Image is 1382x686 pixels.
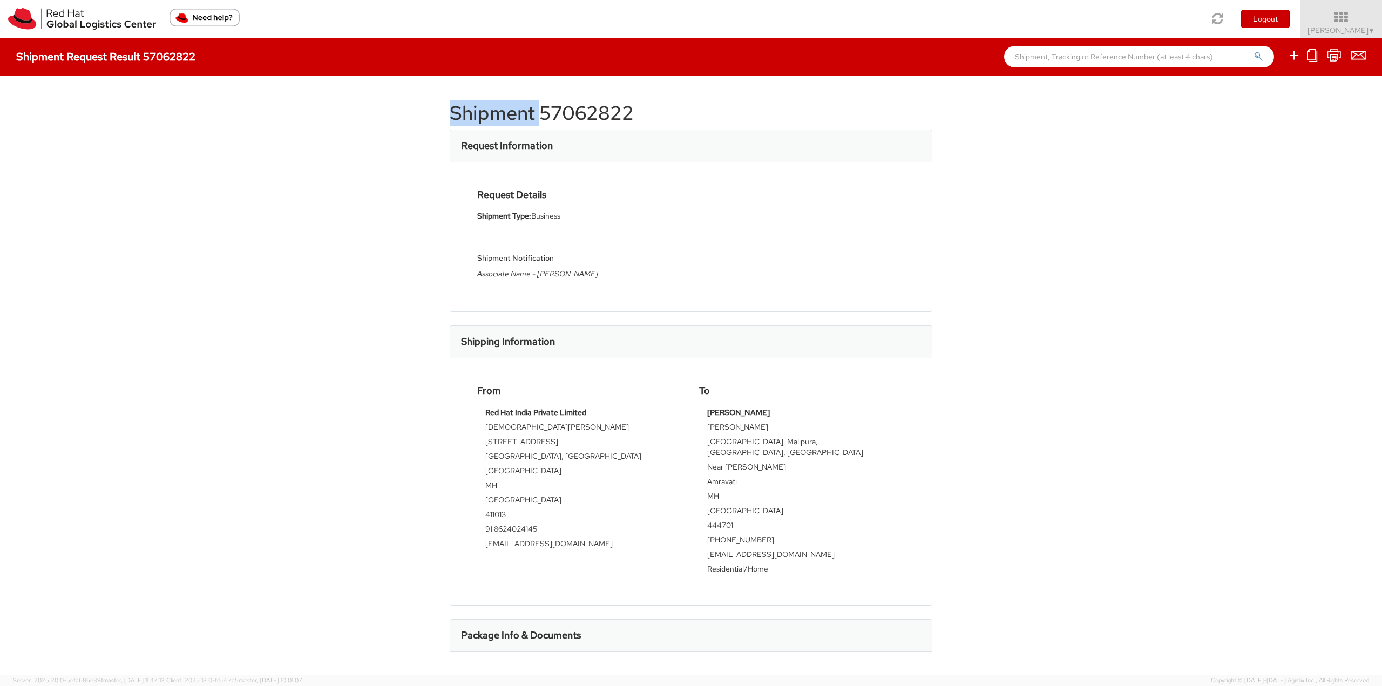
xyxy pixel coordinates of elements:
[707,407,770,417] strong: [PERSON_NAME]
[103,676,165,684] span: master, [DATE] 11:47:12
[1369,26,1375,35] span: ▼
[450,103,932,124] h1: Shipment 57062822
[461,336,555,347] h3: Shipping Information
[485,524,675,538] td: 91 8624024145
[170,9,240,26] button: Need help?
[707,422,897,436] td: [PERSON_NAME]
[461,140,553,151] h3: Request Information
[485,509,675,524] td: 411013
[707,549,897,563] td: [EMAIL_ADDRESS][DOMAIN_NAME]
[707,534,897,549] td: [PHONE_NUMBER]
[699,385,905,396] h4: To
[707,476,897,491] td: Amravati
[707,436,897,461] td: [GEOGRAPHIC_DATA], Malipura, [GEOGRAPHIC_DATA], [GEOGRAPHIC_DATA]
[1308,25,1375,35] span: [PERSON_NAME]
[477,189,683,200] h4: Request Details
[707,461,897,476] td: Near [PERSON_NAME]
[1211,676,1369,685] span: Copyright © [DATE]-[DATE] Agistix Inc., All Rights Reserved
[477,211,531,221] strong: Shipment Type:
[485,451,675,465] td: [GEOGRAPHIC_DATA], [GEOGRAPHIC_DATA]
[485,480,675,494] td: MH
[477,254,683,262] h5: Shipment Notification
[485,494,675,509] td: [GEOGRAPHIC_DATA]
[477,385,683,396] h4: From
[166,676,302,684] span: Client: 2025.18.0-fd567a5
[13,676,165,684] span: Server: 2025.20.0-5efa686e39f
[1004,46,1274,67] input: Shipment, Tracking or Reference Number (at least 4 chars)
[239,676,302,684] span: master, [DATE] 10:01:07
[1241,10,1290,28] button: Logout
[8,8,156,30] img: rh-logistics-00dfa346123c4ec078e1.svg
[16,51,195,63] h4: Shipment Request Result 57062822
[707,491,897,505] td: MH
[485,465,675,480] td: [GEOGRAPHIC_DATA]
[461,630,581,641] h3: Package Info & Documents
[477,269,598,279] i: Associate Name - [PERSON_NAME]
[707,520,897,534] td: 444701
[485,422,675,436] td: [DEMOGRAPHIC_DATA][PERSON_NAME]
[485,436,675,451] td: [STREET_ADDRESS]
[707,505,897,520] td: [GEOGRAPHIC_DATA]
[477,210,683,222] li: Business
[485,407,586,417] strong: Red Hat India Private Limited
[707,563,897,578] td: Residential/Home
[485,538,675,553] td: [EMAIL_ADDRESS][DOMAIN_NAME]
